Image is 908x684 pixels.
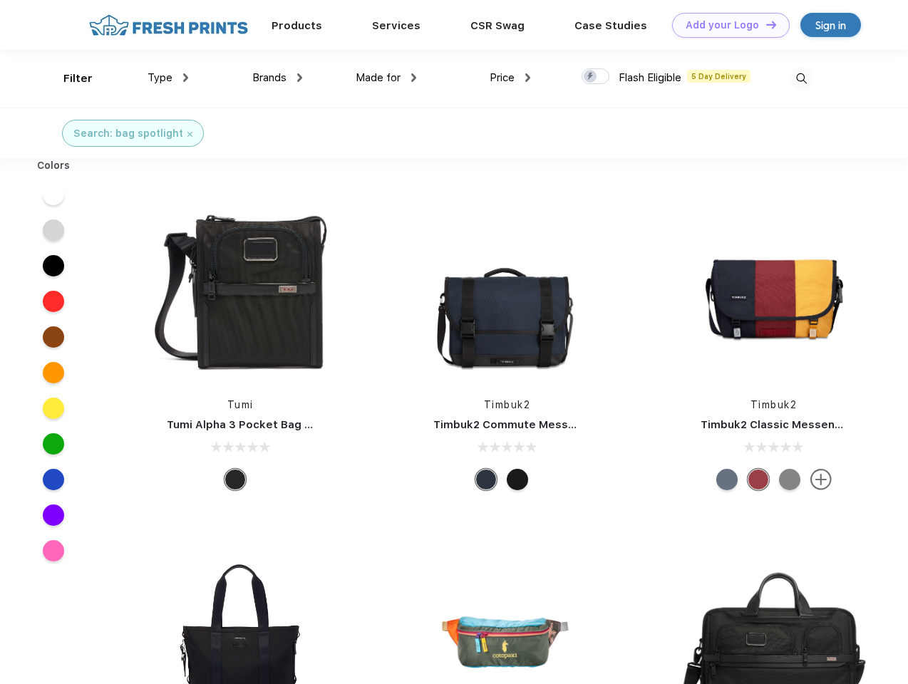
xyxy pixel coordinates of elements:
img: more.svg [810,469,832,490]
span: Made for [356,71,401,84]
div: Colors [26,158,81,173]
a: Tumi Alpha 3 Pocket Bag Small [167,418,334,431]
img: func=resize&h=266 [679,194,869,383]
div: Search: bag spotlight [73,126,183,141]
span: Flash Eligible [619,71,681,84]
a: Sign in [800,13,861,37]
div: Add your Logo [686,19,759,31]
a: Timbuk2 [484,399,531,410]
a: Timbuk2 Classic Messenger Bag [701,418,877,431]
div: Eco Lightbeam [716,469,738,490]
img: dropdown.png [297,73,302,82]
img: func=resize&h=266 [412,194,602,383]
img: dropdown.png [411,73,416,82]
a: Products [272,19,322,32]
div: Filter [63,71,93,87]
div: Sign in [815,17,846,33]
div: Black [225,469,246,490]
span: Type [148,71,172,84]
img: desktop_search.svg [790,67,813,90]
span: Price [490,71,515,84]
img: filter_cancel.svg [187,132,192,137]
div: Eco Nautical [475,469,497,490]
img: DT [766,21,776,28]
a: Timbuk2 [750,399,798,410]
div: Eco Gunmetal [779,469,800,490]
div: Eco Bookish [748,469,769,490]
img: func=resize&h=266 [145,194,335,383]
span: 5 Day Delivery [687,70,750,83]
span: Brands [252,71,287,84]
div: Eco Black [507,469,528,490]
a: Tumi [227,399,254,410]
img: dropdown.png [525,73,530,82]
a: Timbuk2 Commute Messenger Bag [433,418,624,431]
img: dropdown.png [183,73,188,82]
img: fo%20logo%202.webp [85,13,252,38]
